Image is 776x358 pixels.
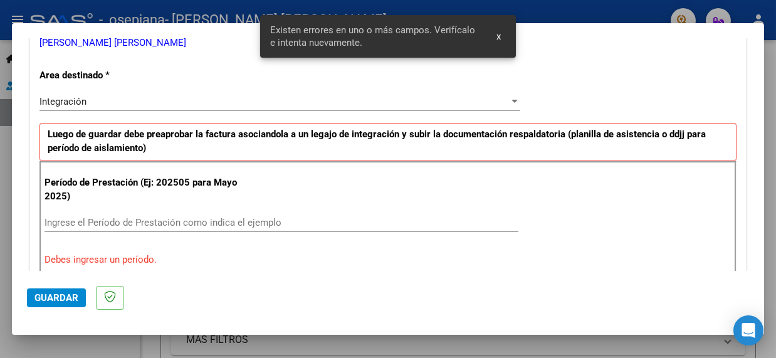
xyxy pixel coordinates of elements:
div: Open Intercom Messenger [733,315,763,345]
span: Guardar [34,292,78,303]
span: x [496,31,501,42]
p: Area destinado * [39,68,249,83]
button: x [486,25,511,48]
strong: Luego de guardar debe preaprobar la factura asociandola a un legajo de integración y subir la doc... [48,129,706,154]
p: Período de Prestación (Ej: 202505 para Mayo 2025) [45,176,251,204]
button: Guardar [27,288,86,307]
span: Integración [39,96,87,107]
p: Debes ingresar un período. [45,253,731,267]
p: [PERSON_NAME] [PERSON_NAME] [39,36,737,50]
span: Existen errores en uno o más campos. Verifícalo e intenta nuevamente. [270,24,482,49]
